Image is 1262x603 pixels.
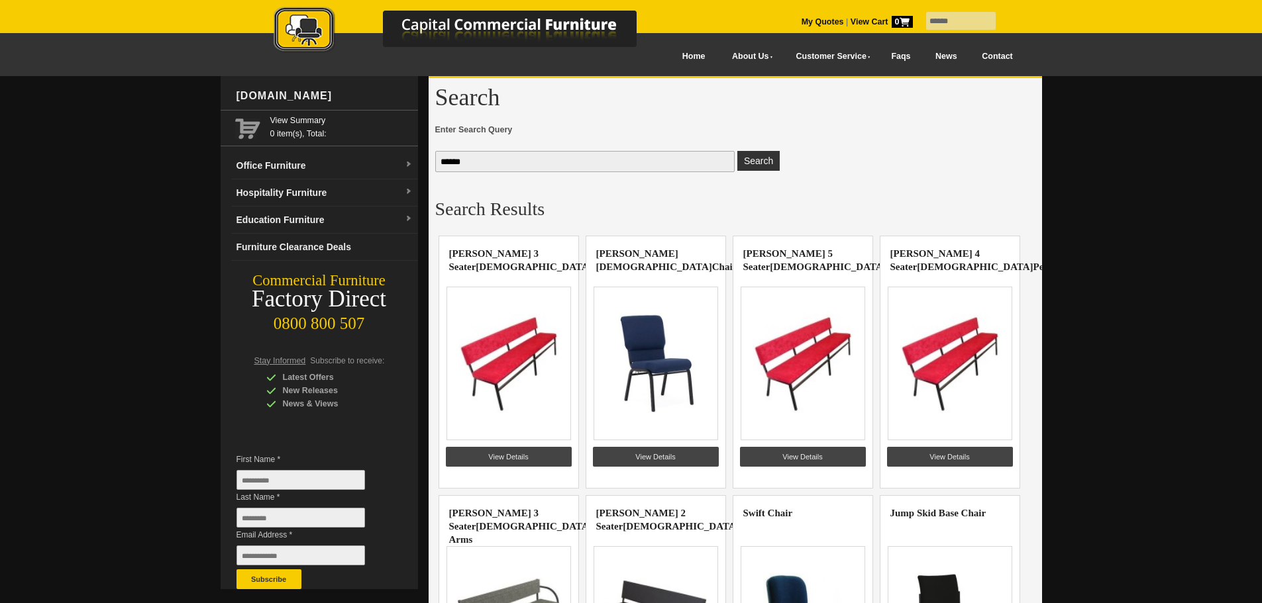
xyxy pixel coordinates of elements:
[237,545,365,565] input: Email Address *
[266,384,392,397] div: New Releases
[221,308,418,333] div: 0800 800 507
[435,151,735,172] input: Enter Search Query
[405,161,413,169] img: dropdown
[270,114,413,127] a: View Summary
[237,7,701,59] a: Capital Commercial Furniture Logo
[770,261,886,272] highlight: [DEMOGRAPHIC_DATA]
[254,356,306,365] span: Stay Informed
[435,199,1035,219] h2: Search Results
[879,42,923,71] a: Faqs
[237,569,301,589] button: Subscribe
[848,17,912,26] a: View Cart0
[449,508,610,545] a: [PERSON_NAME] 3 Seater[DEMOGRAPHIC_DATA]Pew Arms
[743,248,904,272] a: [PERSON_NAME] 5 Seater[DEMOGRAPHIC_DATA]Pew
[596,248,737,272] a: [PERSON_NAME][DEMOGRAPHIC_DATA]Chair
[717,42,781,71] a: About Us
[476,521,592,532] highlight: [DEMOGRAPHIC_DATA]
[449,248,610,272] a: [PERSON_NAME] 3 Seater[DEMOGRAPHIC_DATA]Pew
[923,42,969,71] a: News
[310,356,384,365] span: Subscribe to receive:
[270,114,413,138] span: 0 item(s), Total:
[231,207,418,234] a: Education Furnituredropdown
[890,508,986,518] a: Jump Skid Base Chair
[743,508,793,518] a: Swift Chair
[740,447,866,467] a: View Details
[596,508,757,532] a: [PERSON_NAME] 2 Seater[DEMOGRAPHIC_DATA]Pew
[476,261,592,272] highlight: [DEMOGRAPHIC_DATA]
[237,453,385,466] span: First Name *
[237,528,385,541] span: Email Address *
[221,271,418,290] div: Commercial Furniture
[890,248,1051,272] a: [PERSON_NAME] 4 Seater[DEMOGRAPHIC_DATA]Pew
[593,447,719,467] a: View Details
[969,42,1025,71] a: Contact
[221,290,418,308] div: Factory Direct
[231,179,418,207] a: Hospitality Furnituredropdown
[405,215,413,223] img: dropdown
[237,508,365,528] input: Last Name *
[435,85,1035,110] h1: Search
[596,261,712,272] highlight: [DEMOGRAPHIC_DATA]
[623,521,739,532] highlight: [DEMOGRAPHIC_DATA]
[266,371,392,384] div: Latest Offers
[737,151,780,171] button: Enter Search Query
[237,470,365,490] input: First Name *
[802,17,844,26] a: My Quotes
[892,16,913,28] span: 0
[237,490,385,504] span: Last Name *
[851,17,913,26] strong: View Cart
[405,188,413,196] img: dropdown
[237,7,701,55] img: Capital Commercial Furniture Logo
[917,261,1033,272] highlight: [DEMOGRAPHIC_DATA]
[887,447,1013,467] a: View Details
[781,42,878,71] a: Customer Service
[231,76,418,116] div: [DOMAIN_NAME]
[435,123,1035,136] span: Enter Search Query
[231,234,418,261] a: Furniture Clearance Deals
[446,447,572,467] a: View Details
[266,397,392,410] div: News & Views
[231,152,418,179] a: Office Furnituredropdown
